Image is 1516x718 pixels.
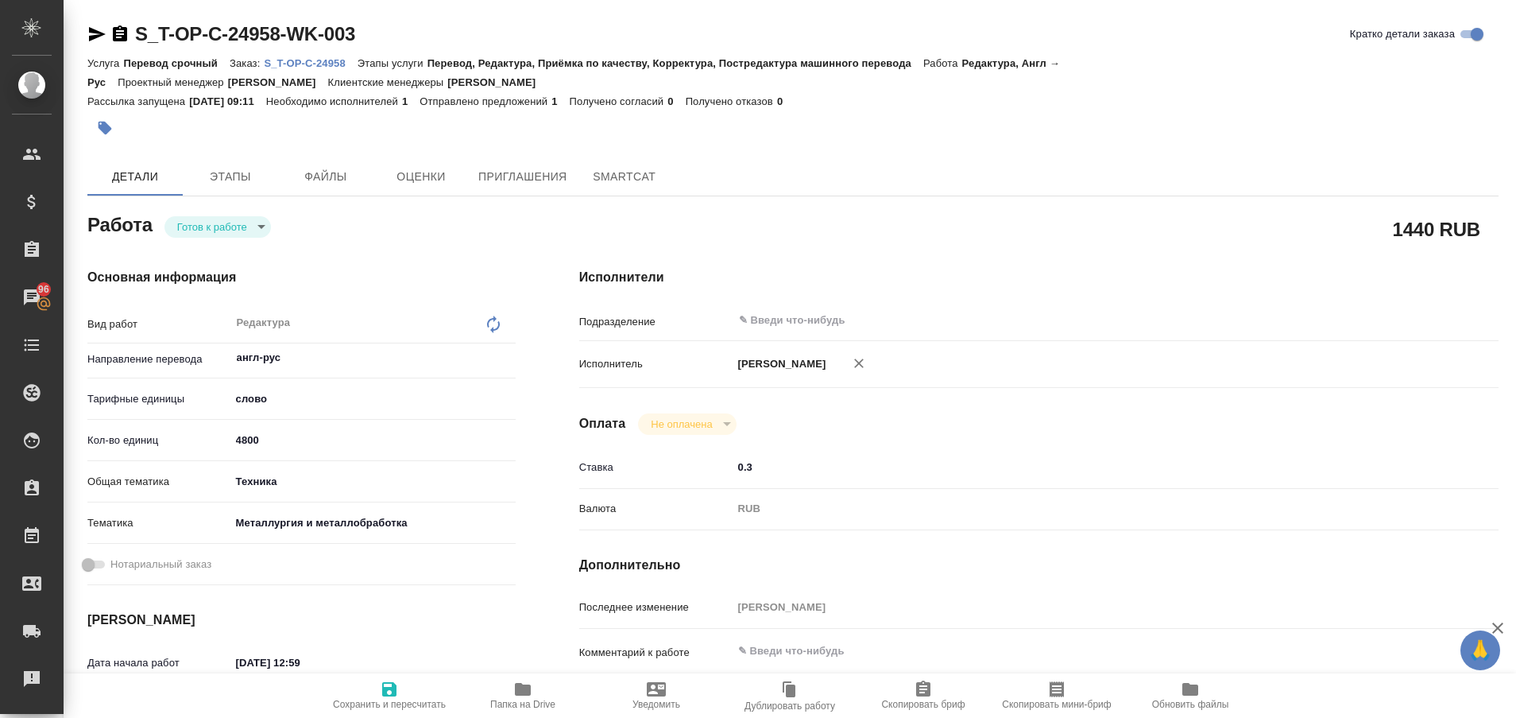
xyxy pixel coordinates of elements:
span: Нотариальный заказ [110,557,211,572]
a: S_T-OP-C-24958-WK-003 [135,23,355,45]
p: Перевод, Редактура, Приёмка по качеству, Корректура, Постредактура машинного перевода [427,57,923,69]
span: Кратко детали заказа [1350,26,1455,42]
p: Тематика [87,515,230,531]
p: Заказ: [230,57,264,69]
p: Отправлено предложений [420,95,551,107]
input: Пустое поле [733,596,1422,619]
h4: Основная информация [87,268,516,287]
p: Работа [923,57,962,69]
span: Папка на Drive [490,699,555,710]
p: 0 [667,95,685,107]
button: Дублировать работу [723,673,857,718]
input: ✎ Введи что-нибудь [737,311,1364,330]
button: Скопировать мини-бриф [990,673,1123,718]
input: ✎ Введи что-нибудь [733,456,1422,479]
p: [PERSON_NAME] [733,356,826,372]
span: Обновить файлы [1152,699,1229,710]
button: Уведомить [590,673,723,718]
p: Комментарий к работе [579,645,733,661]
button: Готов к работе [172,220,252,234]
input: ✎ Введи что-нибудь [230,429,516,452]
span: Сохранить и пересчитать [333,699,446,710]
p: Общая тематика [87,474,230,490]
span: Файлы [288,167,364,187]
p: Направление перевода [87,351,230,367]
h2: Работа [87,209,153,238]
span: Этапы [192,167,269,187]
button: Обновить файлы [1123,673,1257,718]
button: Не оплачена [646,417,717,431]
h4: Исполнители [579,268,1499,287]
p: Необходимо исполнителей [266,95,402,107]
div: Готов к работе [638,413,736,435]
span: SmartCat [586,167,663,187]
h4: Дополнительно [579,556,1499,575]
p: Тарифные единицы [87,391,230,407]
p: 1 [402,95,420,107]
p: Рассылка запущена [87,95,189,107]
button: Папка на Drive [456,673,590,718]
span: Скопировать мини-бриф [1002,699,1111,710]
p: Валюта [579,501,733,517]
button: Сохранить и пересчитать [323,673,456,718]
p: Получено отказов [686,95,777,107]
p: 0 [777,95,795,107]
h2: 1440 RUB [1393,215,1480,243]
a: 96 [4,277,60,317]
span: 🙏 [1467,634,1494,667]
a: S_T-OP-C-24958 [264,56,357,69]
button: Open [1414,319,1417,322]
p: S_T-OP-C-24958 [264,57,357,69]
button: Open [507,356,510,359]
div: RUB [733,495,1422,522]
span: Уведомить [632,699,680,710]
p: Вид работ [87,316,230,332]
p: Проектный менеджер [118,76,227,88]
p: Перевод срочный [123,57,230,69]
p: Последнее изменение [579,600,733,615]
span: Приглашения [478,167,567,187]
button: Добавить тэг [87,111,122,146]
span: Дублировать работу [744,701,835,712]
div: Металлургия и металлобработка [230,510,516,537]
span: 96 [29,281,59,297]
p: Услуга [87,57,123,69]
p: 1 [551,95,569,107]
button: 🙏 [1460,631,1500,670]
span: Детали [97,167,173,187]
span: Оценки [383,167,459,187]
span: Скопировать бриф [881,699,965,710]
h4: [PERSON_NAME] [87,611,516,630]
button: Удалить исполнителя [841,346,876,381]
button: Скопировать бриф [857,673,990,718]
p: Кол-во единиц [87,433,230,448]
p: [PERSON_NAME] [228,76,328,88]
div: слово [230,386,516,413]
p: Клиентские менеджеры [328,76,448,88]
p: [DATE] 09:11 [189,95,266,107]
h4: Оплата [579,414,626,433]
p: Этапы услуги [358,57,427,69]
p: Подразделение [579,314,733,330]
p: Получено согласий [570,95,668,107]
button: Скопировать ссылку [110,25,130,44]
div: Готов к работе [164,216,271,238]
input: ✎ Введи что-нибудь [230,651,369,674]
div: Техника [230,468,516,495]
p: [PERSON_NAME] [447,76,547,88]
p: Исполнитель [579,356,733,372]
p: Ставка [579,460,733,475]
p: Дата начала работ [87,655,230,671]
button: Скопировать ссылку для ЯМессенджера [87,25,106,44]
